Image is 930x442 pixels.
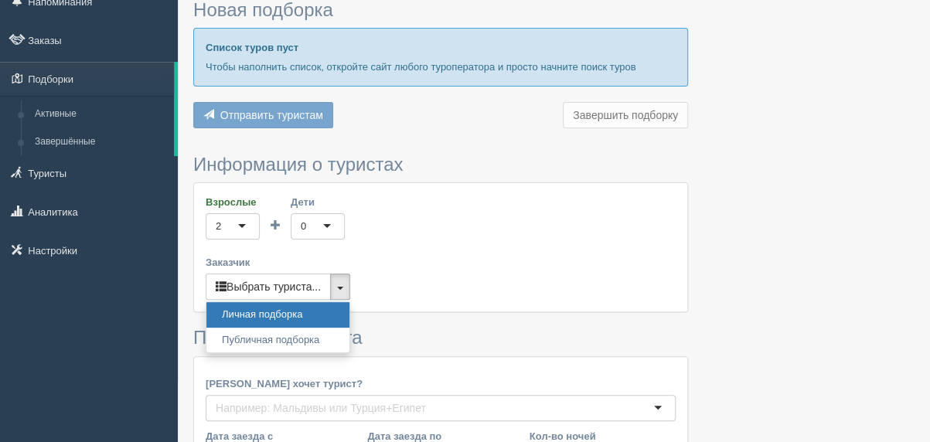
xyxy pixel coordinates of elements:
h3: Информация о туристах [193,155,688,175]
label: Взрослые [206,195,260,209]
a: Активные [28,100,174,128]
button: Завершить подборку [563,102,688,128]
div: 0 [301,219,306,234]
input: Например: Мальдивы или Турция+Египет [216,400,432,416]
div: 2 [216,219,221,234]
label: Дети [291,195,345,209]
p: Чтобы наполнить список, откройте сайт любого туроператора и просто начните поиск туров [206,59,676,74]
button: Отправить туристам [193,102,333,128]
label: Заказчик [206,255,676,270]
button: Выбрать туриста... [206,274,331,300]
span: Отправить туристам [220,109,323,121]
b: Список туров пуст [206,42,298,53]
a: Публичная подборка [206,328,349,353]
a: Личная подборка [206,302,349,328]
a: Завершённые [28,128,174,156]
span: Пожелания туриста [193,327,362,348]
label: [PERSON_NAME] хочет турист? [206,376,676,391]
